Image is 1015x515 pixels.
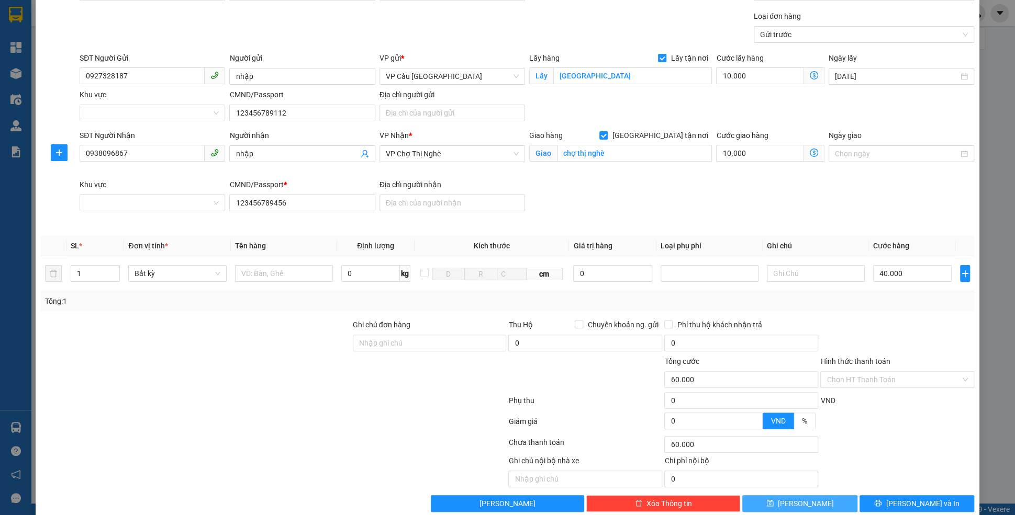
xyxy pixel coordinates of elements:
[673,319,766,330] span: Phí thu hộ khách nhận trả
[742,495,857,512] button: save[PERSON_NAME]
[45,295,392,307] div: Tổng: 1
[432,268,465,280] input: D
[767,265,865,282] input: Ghi Chú
[474,242,510,250] span: Kích thước
[380,52,525,64] div: VP gửi
[71,242,79,250] span: SL
[656,236,763,256] th: Loại phụ phí
[229,130,375,141] div: Người nhận
[464,268,497,280] input: R
[664,455,818,471] div: Chi phí nội bộ
[820,357,890,365] label: Hình thức thanh toán
[386,68,519,84] span: VP Cầu Sài Gòn
[860,495,974,512] button: printer[PERSON_NAME] và In
[507,437,663,455] div: Chưa thanh toán
[608,130,712,141] span: [GEOGRAPHIC_DATA] tận nơi
[45,265,62,282] button: delete
[210,71,219,79] span: phone
[529,67,553,84] span: Lấy
[835,148,958,159] input: Ngày giao
[380,89,525,100] div: Địa chỉ người gửi
[754,12,801,20] label: Loại đơn hàng
[961,269,969,278] span: plus
[507,416,663,434] div: Giảm giá
[573,265,652,282] input: 0
[553,67,712,84] input: Lấy tận nơi
[583,319,662,330] span: Chuyển khoản ng. gửi
[361,150,369,158] span: user-add
[810,148,818,157] span: dollar-circle
[716,131,768,140] label: Cước giao hàng
[886,498,959,509] span: [PERSON_NAME] và In
[235,242,266,250] span: Tên hàng
[573,242,612,250] span: Giá trị hàng
[508,455,662,471] div: Ghi chú nội bộ nhà xe
[51,148,67,157] span: plus
[386,146,519,162] span: VP Chợ Thị Nghè
[646,498,692,509] span: Xóa Thông tin
[80,52,225,64] div: SĐT Người Gửi
[873,242,909,250] span: Cước hàng
[835,71,958,82] input: Ngày lấy
[51,144,68,161] button: plus
[229,52,375,64] div: Người gửi
[353,335,507,351] input: Ghi chú đơn hàng
[128,242,168,250] span: Đơn vị tính
[135,266,220,281] span: Bất kỳ
[508,321,532,329] span: Thu Hộ
[664,357,699,365] span: Tổng cước
[771,417,786,425] span: VND
[874,499,882,508] span: printer
[778,498,834,509] span: [PERSON_NAME]
[529,54,560,62] span: Lấy hàng
[829,54,857,62] label: Ngày lấy
[80,130,225,141] div: SĐT Người Nhận
[357,242,394,250] span: Định lượng
[529,131,563,140] span: Giao hàng
[497,268,527,280] input: C
[210,148,219,157] span: phone
[810,71,818,79] span: dollar-circle
[766,499,774,508] span: save
[586,495,740,512] button: deleteXóa Thông tin
[507,395,663,413] div: Phụ thu
[557,145,712,162] input: Giao tận nơi
[529,145,557,162] span: Giao
[235,265,333,282] input: VD: Bàn, Ghế
[380,131,409,140] span: VP Nhận
[400,265,410,282] span: kg
[508,471,662,487] input: Nhập ghi chú
[353,321,410,329] label: Ghi chú đơn hàng
[229,89,375,100] div: CMND/Passport
[716,145,804,162] input: Cước giao hàng
[666,52,712,64] span: Lấy tận nơi
[820,396,835,405] span: VND
[380,179,525,190] div: Địa chỉ người nhận
[479,498,536,509] span: [PERSON_NAME]
[80,89,225,100] div: Khu vực
[380,194,525,211] input: Địa chỉ của người nhận
[716,67,804,84] input: Cước lấy hàng
[763,236,869,256] th: Ghi chú
[760,27,968,42] span: Gửi trước
[716,54,763,62] label: Cước lấy hàng
[960,265,970,282] button: plus
[802,417,807,425] span: %
[380,105,525,121] input: Địa chỉ của người gửi
[80,179,225,190] div: Khu vực
[829,131,862,140] label: Ngày giao
[635,499,642,508] span: delete
[431,495,585,512] button: [PERSON_NAME]
[527,268,563,280] span: cm
[229,179,375,190] div: CMND/Passport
